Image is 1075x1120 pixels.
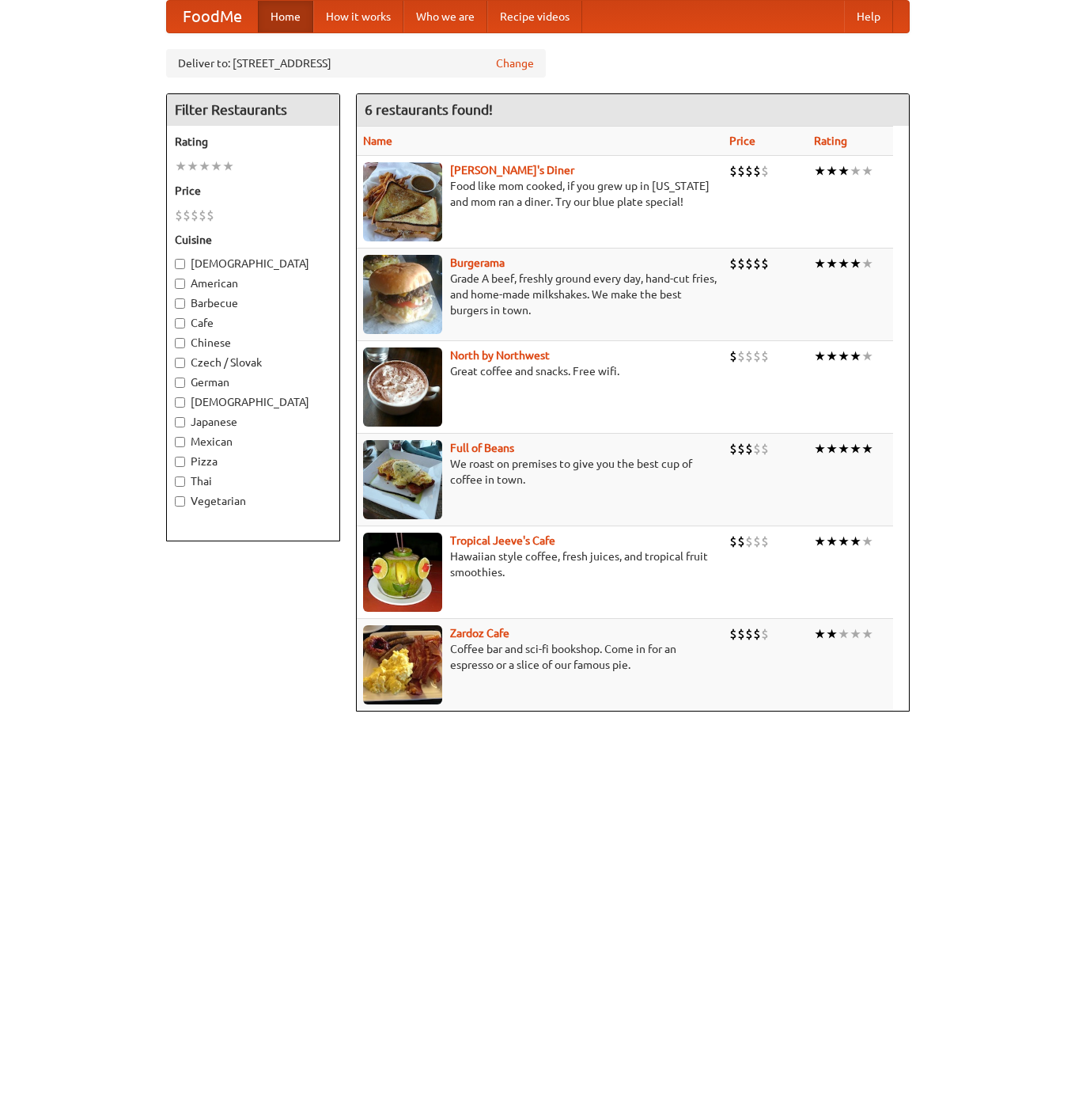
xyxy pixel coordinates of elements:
[861,162,873,180] li: ★
[838,533,850,550] li: ★
[729,135,755,147] a: Price
[761,162,769,180] li: $
[487,1,582,32] a: Recipe videos
[175,394,331,410] label: [DEMOGRAPHIC_DATA]
[363,162,442,241] img: sallys.jpg
[737,162,745,180] li: $
[826,440,838,457] li: ★
[838,255,850,272] li: ★
[861,440,873,457] li: ★
[175,397,185,408] input: [DEMOGRAPHIC_DATA]
[363,641,717,673] p: Coffee bar and sci-fi bookshop. Come in for an espresso or a slice of our famous pie.
[210,158,222,175] li: ★
[826,347,838,365] li: ★
[363,533,442,612] img: jeeves.jpg
[175,437,185,447] input: Mexican
[496,55,534,71] a: Change
[729,440,737,457] li: $
[363,271,717,318] p: Grade A beef, freshly ground every day, hand-cut fries, and home-made milkshakes. We make the bes...
[850,162,861,180] li: ★
[363,135,392,147] a: Name
[729,255,737,272] li: $
[167,1,258,32] a: FoodMe
[850,625,861,643] li: ★
[861,347,873,365] li: ★
[753,625,761,643] li: $
[175,358,185,368] input: Czech / Slovak
[737,347,745,365] li: $
[850,533,861,550] li: ★
[175,318,185,328] input: Cafe
[175,335,331,351] label: Chinese
[175,232,331,248] h5: Cuisine
[850,255,861,272] li: ★
[403,1,487,32] a: Who we are
[175,493,331,509] label: Vegetarian
[450,442,514,454] a: Full of Beans
[844,1,893,32] a: Help
[175,355,331,370] label: Czech / Slovak
[814,625,826,643] li: ★
[175,454,331,469] label: Pizza
[761,625,769,643] li: $
[814,440,826,457] li: ★
[814,162,826,180] li: ★
[761,440,769,457] li: $
[850,347,861,365] li: ★
[450,534,555,547] b: Tropical Jeeve's Cafe
[363,549,717,580] p: Hawaiian style coffee, fresh juices, and tropical fruit smoothies.
[814,135,847,147] a: Rating
[175,476,185,487] input: Thai
[363,440,442,519] img: beans.jpg
[450,164,574,177] a: [PERSON_NAME]'s Diner
[753,533,761,550] li: $
[363,178,717,210] p: Food like mom cooked, if you grew up in [US_STATE] and mom ran a diner. Try our blue plate special!
[175,295,331,311] label: Barbecue
[814,347,826,365] li: ★
[450,256,505,269] a: Burgerama
[365,102,493,117] ng-pluralize: 6 restaurants found!
[753,162,761,180] li: $
[753,255,761,272] li: $
[363,625,442,704] img: zardoz.jpg
[861,625,873,643] li: ★
[175,457,185,467] input: Pizza
[313,1,403,32] a: How it works
[175,414,331,430] label: Japanese
[175,473,331,489] label: Thai
[175,256,331,271] label: [DEMOGRAPHIC_DATA]
[729,162,737,180] li: $
[175,259,185,269] input: [DEMOGRAPHIC_DATA]
[761,533,769,550] li: $
[838,162,850,180] li: ★
[175,207,183,224] li: $
[175,134,331,150] h5: Rating
[838,625,850,643] li: ★
[175,158,187,175] li: ★
[175,496,185,507] input: Vegetarian
[175,338,185,348] input: Chinese
[838,440,850,457] li: ★
[183,207,191,224] li: $
[206,207,214,224] li: $
[199,207,206,224] li: $
[745,533,753,550] li: $
[729,625,737,643] li: $
[175,417,185,427] input: Japanese
[363,347,442,427] img: north.jpg
[838,347,850,365] li: ★
[175,298,185,309] input: Barbecue
[761,255,769,272] li: $
[450,627,509,640] a: Zardoz Cafe
[745,347,753,365] li: $
[175,279,185,289] input: American
[258,1,313,32] a: Home
[861,255,873,272] li: ★
[826,533,838,550] li: ★
[363,363,717,379] p: Great coffee and snacks. Free wifi.
[450,349,550,362] b: North by Northwest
